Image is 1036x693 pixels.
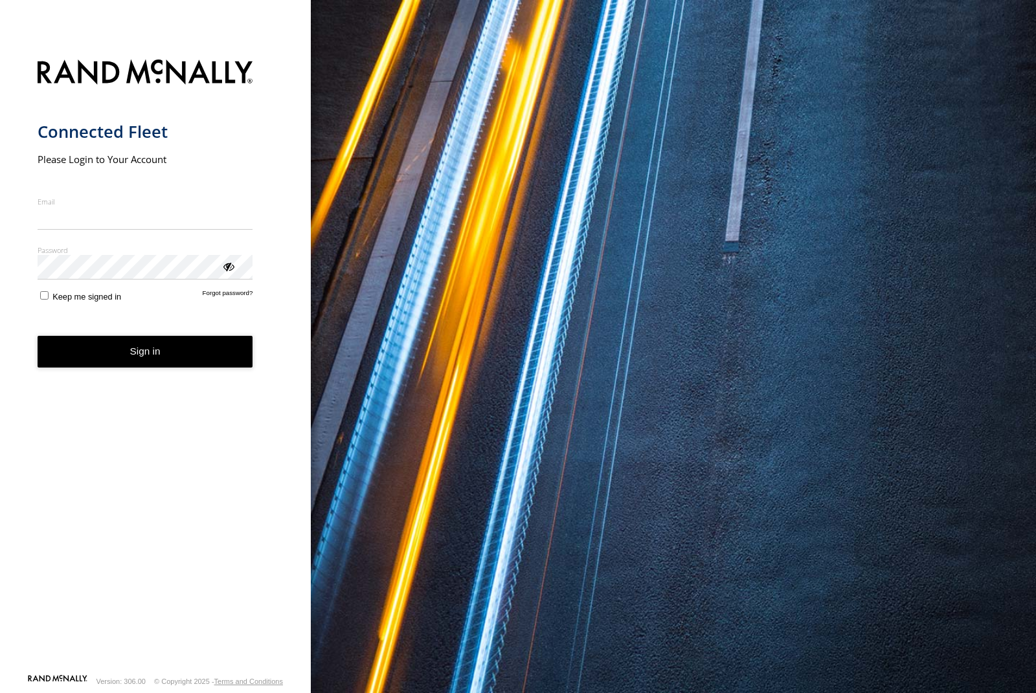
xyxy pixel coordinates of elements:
a: Visit our Website [28,675,87,688]
div: ViewPassword [221,259,234,272]
div: Version: 306.00 [96,677,146,685]
h2: Please Login to Your Account [38,153,253,166]
label: Password [38,245,253,255]
span: Keep me signed in [52,292,121,302]
label: Email [38,197,253,206]
input: Keep me signed in [40,291,49,300]
form: main [38,52,274,674]
a: Forgot password? [203,289,253,302]
button: Sign in [38,336,253,368]
div: © Copyright 2025 - [154,677,283,685]
img: Rand McNally [38,57,253,90]
h1: Connected Fleet [38,121,253,142]
a: Terms and Conditions [214,677,283,685]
